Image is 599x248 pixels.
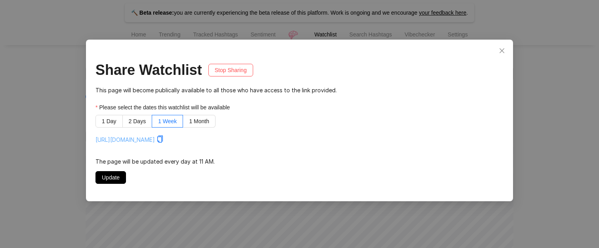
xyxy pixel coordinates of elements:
span: 1 Day [102,118,116,124]
span: close [499,48,505,54]
button: Stop Sharing [208,64,253,76]
span: 1 Month [189,118,209,124]
button: Update [95,171,126,184]
span: 2 Days [129,118,146,124]
button: Close [496,44,508,57]
div: Share Watchlist [95,59,202,81]
span: 1 Week [158,118,177,124]
a: [URL][DOMAIN_NAME] [95,136,155,143]
label: Please select the dates this watchlist will be available [95,103,235,112]
span: The page will be updated every day at 11 AM. [95,158,215,165]
span: Stop Sharing [215,66,247,74]
span: This page will become publically available to all those who have access to the link provided. [95,87,337,93]
span: Update [102,173,120,182]
span: copy [156,135,164,143]
div: Copy [156,134,164,145]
